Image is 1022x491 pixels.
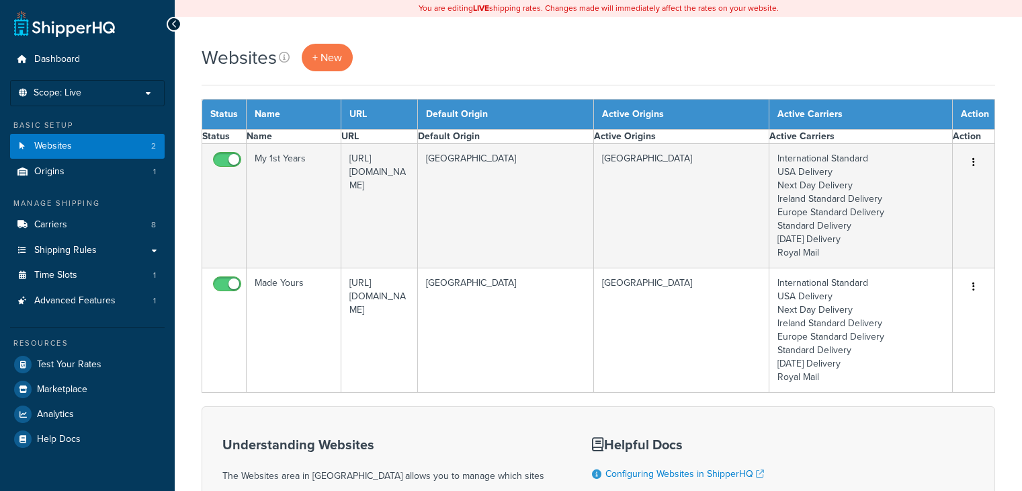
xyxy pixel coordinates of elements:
th: Action [953,130,995,144]
li: Time Slots [10,263,165,288]
td: International Standard USA Delivery Next Day Delivery Ireland Standard Delivery Europe Standard D... [769,268,953,393]
h3: Understanding Websites [222,437,558,452]
span: 1 [153,270,156,281]
a: Websites 2 [10,134,165,159]
td: [GEOGRAPHIC_DATA] [593,144,769,268]
a: Test Your Rates [10,352,165,377]
span: Dashboard [34,54,80,65]
a: Origins 1 [10,159,165,184]
th: Status [202,130,247,144]
a: Time Slots 1 [10,263,165,288]
td: [URL][DOMAIN_NAME] [341,268,417,393]
span: Carriers [34,219,67,231]
a: Carriers 8 [10,213,165,237]
li: Websites [10,134,165,159]
a: Dashboard [10,47,165,72]
span: Time Slots [34,270,77,281]
th: URL [341,130,417,144]
th: Action [953,100,995,130]
li: Origins [10,159,165,184]
li: Carriers [10,213,165,237]
span: Scope: Live [34,87,81,99]
a: Shipping Rules [10,238,165,263]
a: + New [302,44,353,71]
div: Basic Setup [10,120,165,131]
th: Default Origin [417,100,593,130]
th: Active Carriers [769,130,953,144]
td: [GEOGRAPHIC_DATA] [593,268,769,393]
span: 2 [151,141,156,152]
td: [URL][DOMAIN_NAME] [341,144,417,268]
h1: Websites [202,44,277,71]
th: Active Origins [593,130,769,144]
th: URL [341,100,417,130]
span: Advanced Features [34,295,116,307]
span: + New [312,50,342,65]
b: LIVE [473,2,489,14]
th: Name [247,130,341,144]
td: International Standard USA Delivery Next Day Delivery Ireland Standard Delivery Europe Standard D... [769,144,953,268]
span: Test Your Rates [37,359,101,371]
td: [GEOGRAPHIC_DATA] [417,144,593,268]
span: Help Docs [37,434,81,445]
th: Default Origin [417,130,593,144]
h3: Helpful Docs [592,437,834,452]
span: 8 [151,219,156,231]
span: 1 [153,166,156,178]
span: Marketplace [37,384,87,395]
span: 1 [153,295,156,307]
a: Marketplace [10,377,165,402]
a: Help Docs [10,427,165,451]
a: Advanced Features 1 [10,289,165,313]
span: Websites [34,141,72,152]
th: Active Carriers [769,100,953,130]
th: Status [202,100,247,130]
th: Active Origins [593,100,769,130]
td: [GEOGRAPHIC_DATA] [417,268,593,393]
span: Origins [34,166,65,178]
div: Manage Shipping [10,198,165,209]
a: Configuring Websites in ShipperHQ [605,467,764,481]
span: Analytics [37,409,74,420]
td: My 1st Years [247,144,341,268]
td: Made Yours [247,268,341,393]
a: Analytics [10,402,165,426]
span: Shipping Rules [34,245,97,256]
li: Advanced Features [10,289,165,313]
div: Resources [10,338,165,349]
th: Name [247,100,341,130]
a: ShipperHQ Home [14,10,115,37]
